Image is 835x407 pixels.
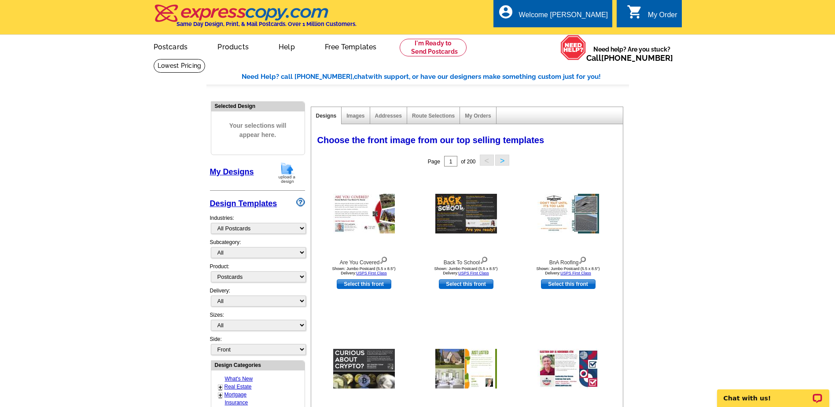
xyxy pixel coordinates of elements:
[210,167,254,176] a: My Designs
[296,198,305,207] img: design-wizard-help-icon.png
[458,271,489,275] a: USPS First Class
[519,11,608,23] div: Welcome [PERSON_NAME]
[379,255,388,264] img: view design details
[224,392,247,398] a: Mortgage
[316,266,412,275] div: Shown: Jumbo Postcard (5.5 x 8.5") Delivery:
[418,266,515,275] div: Shown: Jumbo Postcard (5.5 x 8.5") Delivery:
[242,72,629,82] div: Need Help? call [PHONE_NUMBER], with support, or have our designers make something custom just fo...
[578,255,587,264] img: view design details
[435,194,497,233] img: Back To School
[211,102,305,110] div: Selected Design
[317,135,544,145] span: Choose the front image from our top selling templates
[498,4,514,20] i: account_circle
[337,279,391,289] a: use this design
[210,263,305,287] div: Product:
[219,384,222,391] a: +
[225,400,248,406] a: Insurance
[211,361,305,369] div: Design Categories
[177,21,357,27] h4: Same Day Design, Print, & Mail Postcards. Over 1 Million Customers.
[140,36,202,56] a: Postcards
[560,35,586,60] img: help
[210,287,305,311] div: Delivery:
[480,155,494,166] button: <
[333,194,395,233] img: Are You Covered
[375,113,402,119] a: Addresses
[224,384,252,390] a: Real Estate
[219,392,222,399] a: +
[586,45,677,63] span: Need help? Are you stuck?
[480,255,488,264] img: view design details
[225,376,253,382] a: What's New
[356,271,387,275] a: USPS First Class
[465,113,491,119] a: My Orders
[648,11,677,23] div: My Order
[333,349,395,388] img: Crypto
[316,113,337,119] a: Designs
[537,194,599,233] img: BnA Roofing
[711,379,835,407] iframe: LiveChat chat widget
[495,155,509,166] button: >
[560,271,591,275] a: USPS First Class
[418,255,515,266] div: Back To School
[311,36,391,56] a: Free Templates
[265,36,309,56] a: Help
[210,210,305,238] div: Industries:
[210,238,305,263] div: Subcategory:
[586,53,673,63] span: Call
[439,279,493,289] a: use this design
[210,199,277,208] a: Design Templates
[154,11,357,27] a: Same Day Design, Print, & Mail Postcards. Over 1 Million Customers.
[461,159,475,165] span: of 200
[412,113,455,119] a: Route Selections
[210,311,305,335] div: Sizes:
[627,10,677,21] a: shopping_cart My Order
[520,255,617,266] div: BnA Roofing
[435,349,497,388] img: Deco 2 Pic
[428,159,440,165] span: Page
[520,266,617,275] div: Shown: Jumbo Postcard (5.5 x 8.5") Delivery:
[203,36,263,56] a: Products
[218,112,298,148] span: Your selections will appear here.
[276,162,298,184] img: upload-design
[210,335,305,356] div: Side:
[537,349,599,388] img: Election Day
[354,73,368,81] span: chat
[627,4,643,20] i: shopping_cart
[346,113,364,119] a: Images
[601,53,673,63] a: [PHONE_NUMBER]
[541,279,596,289] a: use this design
[316,255,412,266] div: Are You Covered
